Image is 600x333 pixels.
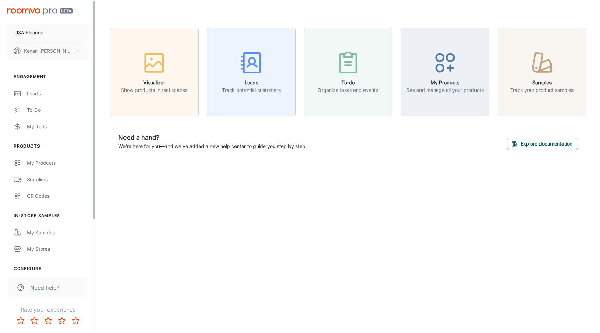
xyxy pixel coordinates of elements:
p: USA Flooring [14,29,44,36]
div: My Products [27,159,89,167]
button: LeadsTrack potential customers [207,28,296,116]
div: Leads [27,90,89,97]
button: SamplesTrack your product samples [498,28,586,116]
p: Track potential customers [222,86,281,94]
h6: Visualizer [121,79,187,86]
button: VisualizerShow products in real spaces [110,28,199,116]
button: Explore documentation [507,138,578,150]
a: Explore documentation [507,140,578,147]
img: Roomvo PRO Beta [7,8,73,15]
h6: My Products [406,79,484,86]
a: LeadsTrack potential customers [207,68,296,75]
p: See and manage all your products [406,86,484,94]
div: My Reps [27,123,89,130]
p: Organize tasks and events [318,86,378,94]
h6: To-do [318,79,378,86]
div: Suppliers [27,176,89,183]
a: SamplesTrack your product samples [498,68,586,75]
h6: Samples [510,79,574,86]
h6: Leads [222,79,281,86]
a: To-doOrganize tasks and events [304,68,393,75]
p: Kenan [PERSON_NAME] [24,47,73,55]
div: To-do [27,106,89,114]
p: Show products in real spaces [121,86,187,94]
h6: Need a hand? [118,133,307,142]
button: My ProductsSee and manage all your products [401,28,489,116]
button: USA Flooring [7,24,89,42]
p: We're here for you—and we've added a new help center to guide you step by step. [118,142,307,150]
p: Track your product samples [510,86,574,94]
button: To-doOrganize tasks and events [304,28,393,116]
button: Kenan [PERSON_NAME] [7,42,89,60]
a: My ProductsSee and manage all your products [401,68,489,75]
